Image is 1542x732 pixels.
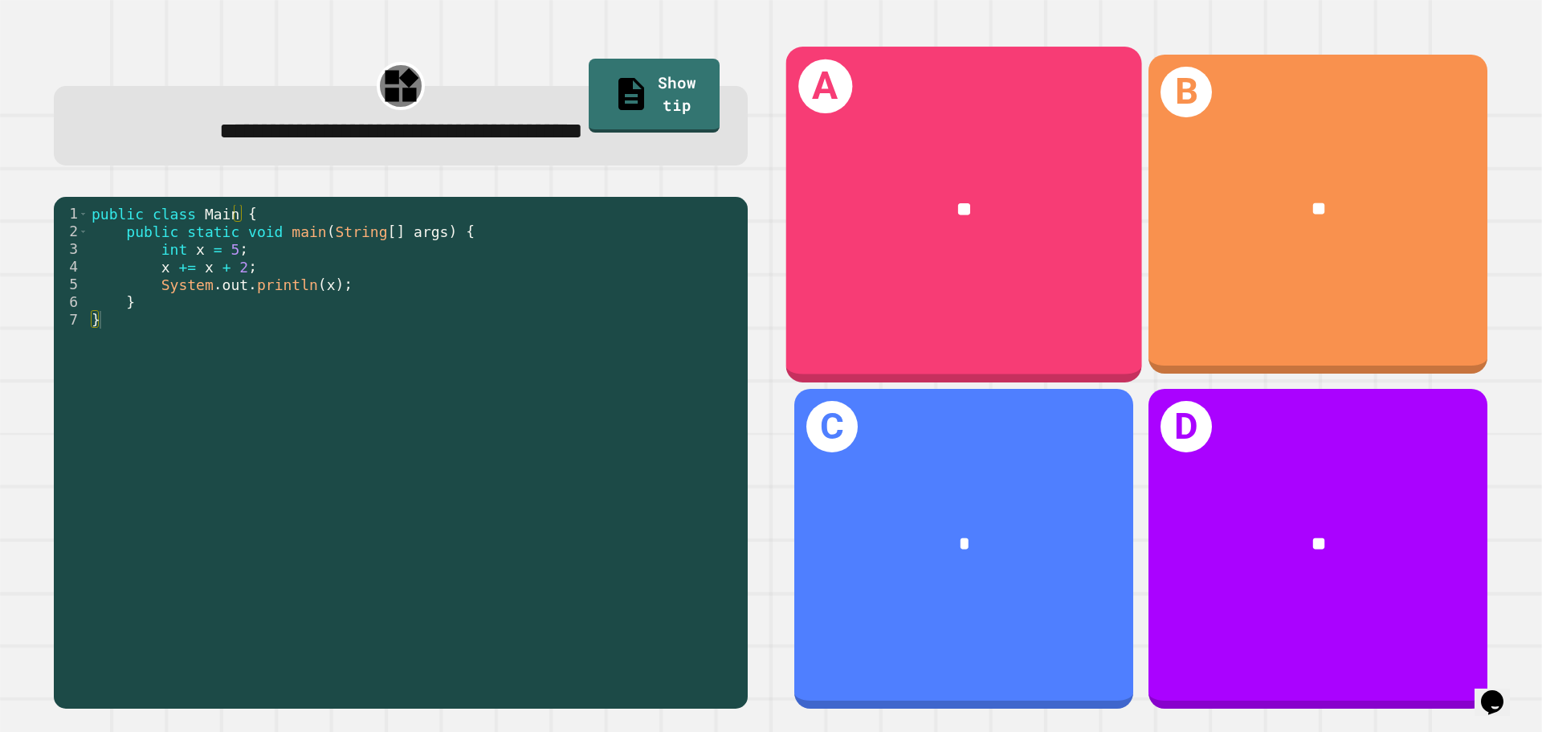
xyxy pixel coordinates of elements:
div: 7 [54,311,88,329]
div: 1 [54,205,88,223]
div: 2 [54,223,88,240]
div: 3 [54,240,88,258]
h1: B [1161,67,1212,118]
iframe: chat widget [1475,668,1526,716]
h1: A [798,59,852,112]
div: 5 [54,276,88,293]
span: Toggle code folding, rows 1 through 7 [79,205,88,223]
div: 4 [54,258,88,276]
a: Show tip [589,59,720,133]
h1: D [1161,401,1212,452]
span: Toggle code folding, rows 2 through 6 [79,223,88,240]
h1: C [806,401,858,452]
div: 6 [54,293,88,311]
